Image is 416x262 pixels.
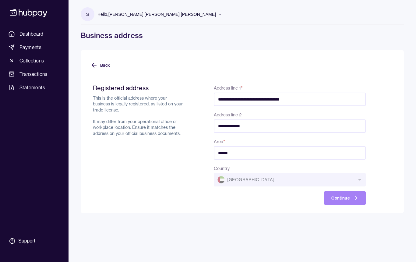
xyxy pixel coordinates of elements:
h2: Registered address [93,84,185,92]
a: Dashboard [6,28,62,39]
span: Payments [19,44,41,51]
h1: Business address [81,30,404,40]
div: Support [18,238,35,244]
a: Support [6,235,62,247]
label: Country [214,166,230,171]
p: S [86,11,89,18]
a: Transactions [6,69,62,80]
span: Collections [19,57,44,64]
span: Statements [19,84,45,91]
span: Transactions [19,70,48,78]
a: Statements [6,82,62,93]
button: Continue [324,191,366,205]
label: Address line 2 [214,112,241,118]
p: Hello, [PERSON_NAME] [PERSON_NAME] [PERSON_NAME] [97,11,216,18]
label: Area [214,139,225,144]
span: Dashboard [19,30,44,37]
label: Address line 1 [214,85,243,91]
a: Payments [6,42,62,53]
button: Back [90,58,110,72]
p: This is the official address where your business is legally registered, as listed on your trade l... [93,95,185,136]
a: Collections [6,55,62,66]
